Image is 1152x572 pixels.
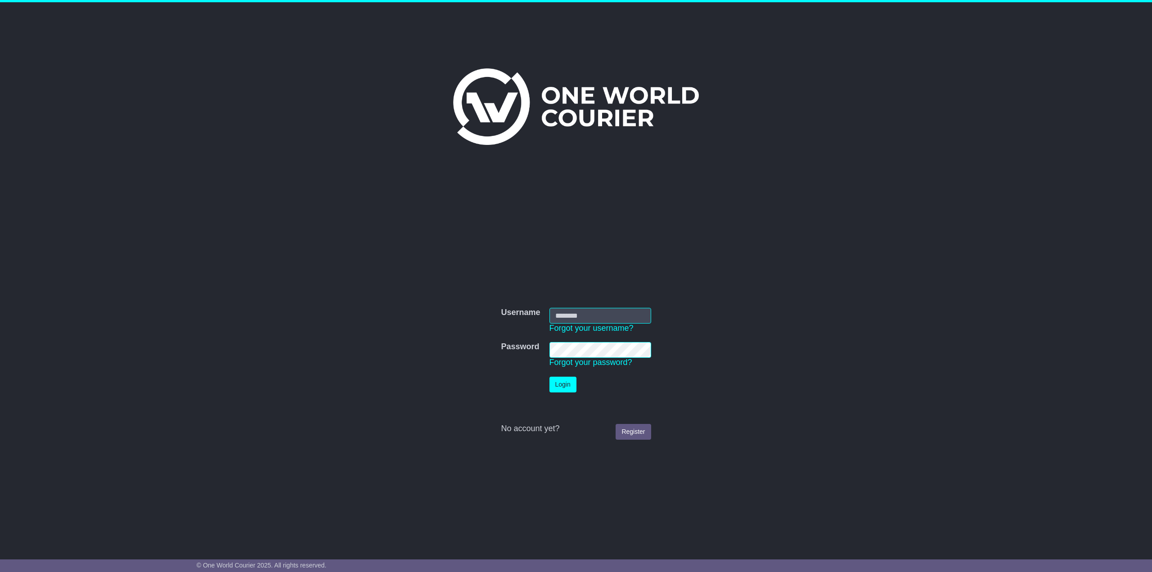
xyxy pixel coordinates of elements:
[549,358,632,367] a: Forgot your password?
[501,424,651,434] div: No account yet?
[549,324,634,333] a: Forgot your username?
[197,562,327,569] span: © One World Courier 2025. All rights reserved.
[453,68,699,145] img: One World
[549,377,576,392] button: Login
[616,424,651,440] a: Register
[501,342,539,352] label: Password
[501,308,540,318] label: Username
